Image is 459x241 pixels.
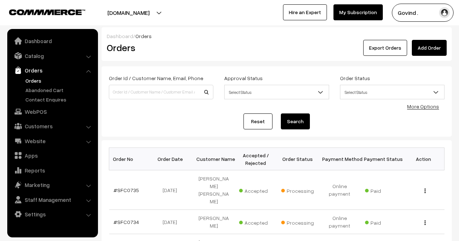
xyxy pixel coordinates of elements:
span: Select Status [225,86,328,99]
span: Accepted [239,217,275,227]
img: COMMMERCE [9,9,85,15]
a: Website [9,134,95,147]
a: Reset [243,113,272,129]
th: Order Date [151,148,193,170]
button: [DOMAIN_NAME] [82,4,175,22]
a: Dashboard [107,33,133,39]
th: Action [402,148,444,170]
div: / [107,32,447,40]
button: Search [281,113,310,129]
span: Processing [281,185,317,195]
img: Menu [425,220,426,225]
th: Order Status [277,148,319,170]
img: user [439,7,450,18]
h2: Orders [107,42,213,53]
a: Hire an Expert [283,4,327,20]
th: Accepted / Rejected [235,148,277,170]
a: Orders [24,77,95,84]
a: COMMMERCE [9,7,73,16]
span: Select Status [340,86,444,99]
td: [DATE] [151,170,193,210]
a: Catalog [9,49,95,62]
th: Payment Status [361,148,403,170]
a: #SFC0734 [114,219,139,225]
a: Customers [9,120,95,133]
td: Online payment [319,210,361,234]
span: Paid [365,217,401,227]
a: Marketing [9,178,95,191]
span: Select Status [224,85,329,99]
input: Order Id / Customer Name / Customer Email / Customer Phone [109,85,213,99]
a: Reports [9,164,95,177]
span: Processing [281,217,317,227]
td: [PERSON_NAME] [193,210,235,234]
a: Abandoned Cart [24,86,95,94]
a: Staff Management [9,193,95,206]
th: Customer Name [193,148,235,170]
a: Dashboard [9,34,95,47]
th: Payment Method [319,148,361,170]
a: More Options [407,103,439,109]
label: Order Status [340,74,370,82]
td: [DATE] [151,210,193,234]
button: Export Orders [363,40,407,56]
span: Select Status [340,85,444,99]
th: Order No [109,148,151,170]
td: [PERSON_NAME] [PERSON_NAME] [193,170,235,210]
a: Apps [9,149,95,162]
label: Approval Status [224,74,263,82]
a: Orders [9,64,95,77]
img: Menu [425,188,426,193]
a: My Subscription [333,4,383,20]
a: Contact Enquires [24,96,95,103]
span: Orders [135,33,152,39]
span: Accepted [239,185,275,195]
span: Paid [365,185,401,195]
a: WebPOS [9,105,95,118]
label: Order Id / Customer Name, Email, Phone [109,74,203,82]
button: Govind . [392,4,454,22]
a: #SFC0735 [114,187,139,193]
a: Settings [9,208,95,221]
td: Online payment [319,170,361,210]
a: Add Order [412,40,447,56]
